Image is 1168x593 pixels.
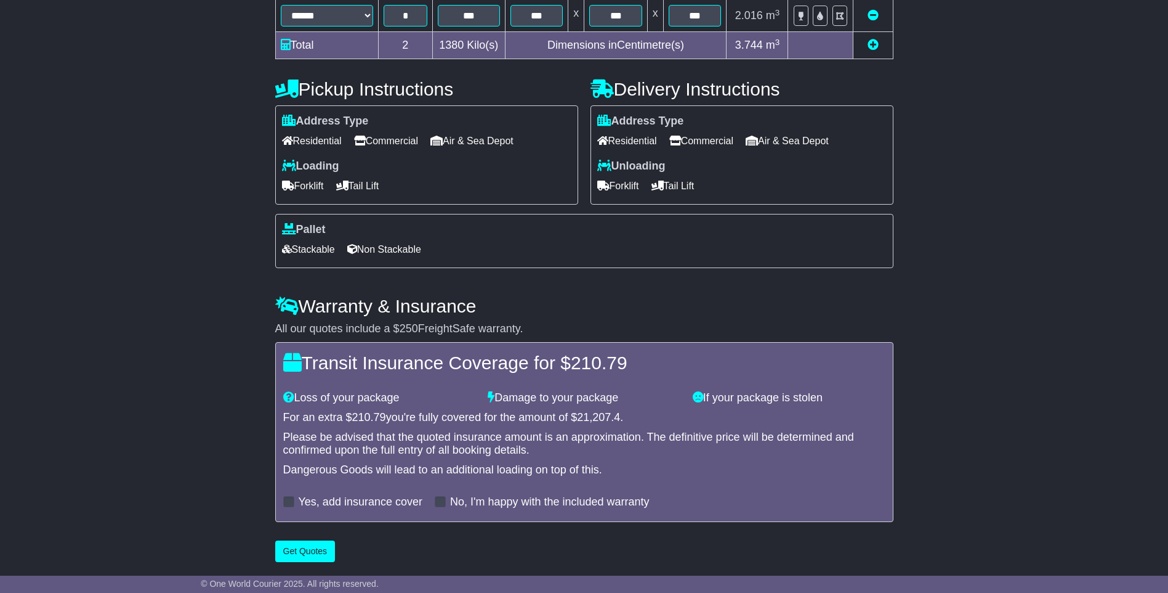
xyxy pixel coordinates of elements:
span: Residential [282,131,342,150]
span: Air & Sea Depot [430,131,514,150]
span: Residential [597,131,657,150]
span: 250 [400,322,418,335]
span: Stackable [282,240,335,259]
div: Please be advised that the quoted insurance amount is an approximation. The definitive price will... [283,431,885,457]
div: If your package is stolen [687,391,892,405]
a: Add new item [868,39,879,51]
div: Dangerous Goods will lead to an additional loading on top of this. [283,464,885,477]
span: 1380 [439,39,464,51]
span: Forklift [282,176,324,195]
a: Remove this item [868,9,879,22]
td: Total [275,32,378,59]
span: 210.79 [571,353,627,373]
span: Non Stackable [347,240,421,259]
h4: Pickup Instructions [275,79,578,99]
span: Commercial [669,131,733,150]
span: © One World Courier 2025. All rights reserved. [201,579,379,589]
label: No, I'm happy with the included warranty [450,496,650,509]
label: Loading [282,160,339,173]
h4: Transit Insurance Coverage for $ [283,353,885,373]
button: Get Quotes [275,541,336,562]
sup: 3 [775,8,780,17]
span: Commercial [354,131,418,150]
span: 21,207.4 [577,411,620,423]
span: 210.79 [352,411,386,423]
label: Yes, add insurance cover [299,496,422,509]
span: m [766,9,780,22]
span: Air & Sea Depot [746,131,829,150]
div: Damage to your package [481,391,687,405]
span: 2.016 [735,9,763,22]
sup: 3 [775,38,780,47]
span: Tail Lift [336,176,379,195]
div: For an extra $ you're fully covered for the amount of $ . [283,411,885,425]
span: 3.744 [735,39,763,51]
h4: Delivery Instructions [590,79,893,99]
label: Unloading [597,160,666,173]
label: Pallet [282,223,326,237]
td: 2 [378,32,432,59]
label: Address Type [597,115,684,128]
div: Loss of your package [277,391,482,405]
div: All our quotes include a $ FreightSafe warranty. [275,322,893,336]
span: Tail Lift [651,176,695,195]
span: Forklift [597,176,639,195]
td: Kilo(s) [432,32,505,59]
label: Address Type [282,115,369,128]
span: m [766,39,780,51]
h4: Warranty & Insurance [275,296,893,316]
td: Dimensions in Centimetre(s) [505,32,727,59]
